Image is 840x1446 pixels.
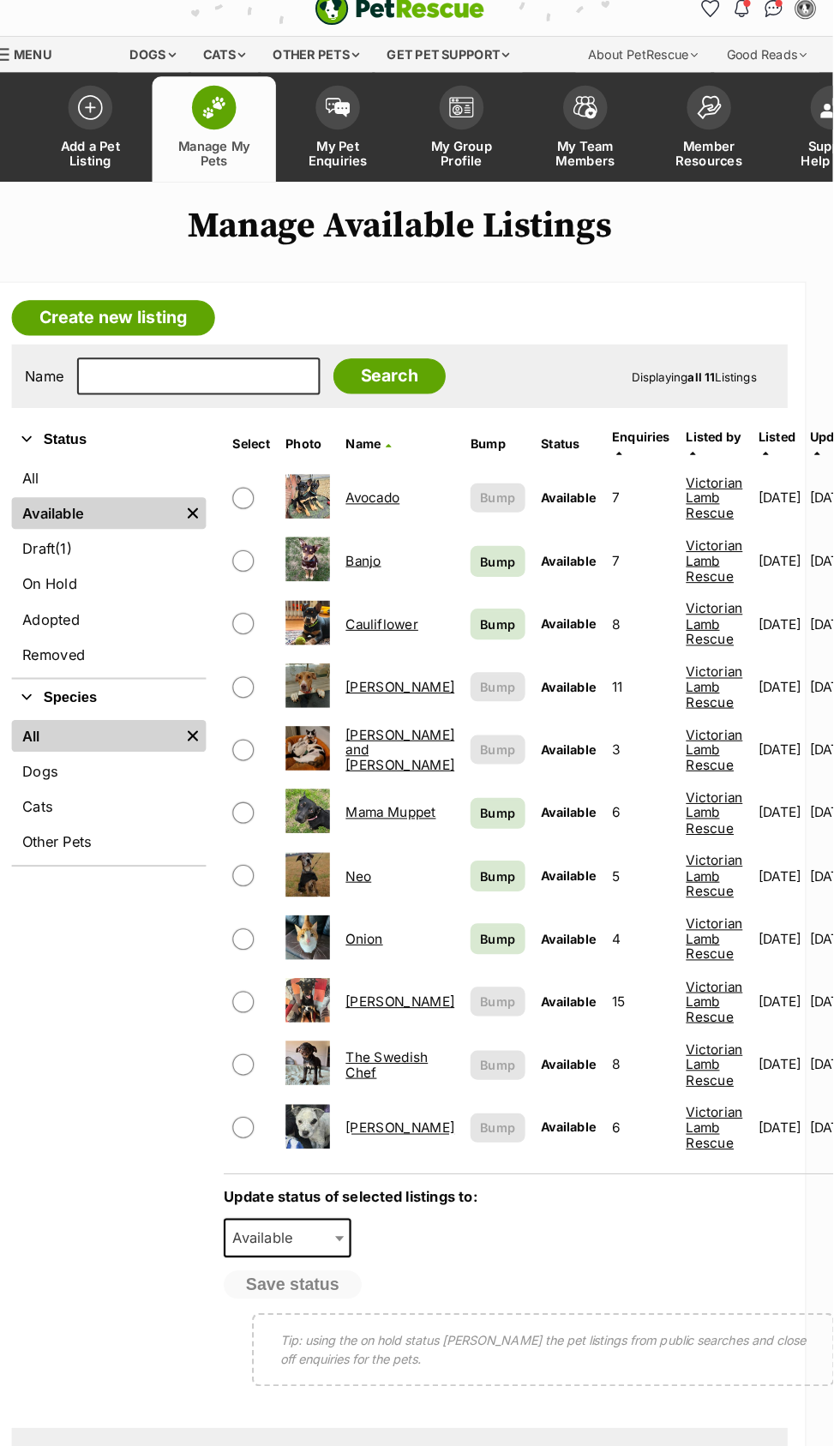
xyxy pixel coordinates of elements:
a: Member Resources [660,93,780,195]
label: Update status of selected listings to: [249,1170,495,1187]
a: Victorian Lamb Rescue [698,1028,753,1074]
a: Victorian Lamb Rescue [698,783,753,830]
span: Listed [768,435,804,449]
td: 6 [619,1083,689,1142]
a: Listed [768,435,804,463]
th: Photo [303,429,359,470]
img: Victorian Lamb Rescue profile pic [805,18,822,35]
label: Name [57,375,94,391]
td: [DATE] [761,777,816,836]
td: [DATE] [761,716,816,775]
a: Conversations [769,13,796,40]
img: add-pet-listing-icon-0afa8454b4691262ce3f59096e99ab1cd57d4a30225e0717b998d2c9b9846f56.svg [108,111,132,135]
img: member-resources-icon-8e73f808a243e03378d46382f2149f9095a855e16c252ad45f914b54edf8863c.svg [708,111,732,134]
a: Onion [368,921,404,937]
a: On Hold [44,569,232,600]
th: Status [550,429,617,470]
a: My Team Members [540,93,660,195]
input: Search [356,366,465,400]
span: Bump [498,675,532,693]
span: (1) [86,540,102,561]
span: Listed by [698,435,751,449]
a: [PERSON_NAME] and [PERSON_NAME] [368,723,473,769]
a: The Swedish Chef [368,1035,447,1066]
a: Victorian Lamb Rescue [698,478,753,525]
td: 8 [619,1021,689,1080]
td: [DATE] [761,960,816,1019]
img: Neo [309,845,352,888]
div: Other pets [285,54,393,88]
span: My Team Members [561,153,639,182]
a: Available [44,501,207,531]
div: Status [44,463,232,675]
a: Listed by [698,435,751,463]
a: Bump [489,609,542,639]
span: Available [557,982,610,997]
a: Dogs [44,751,232,782]
a: Cats [44,785,232,816]
div: Get pet support [396,54,539,88]
span: Displaying Listings [57,1418,177,1431]
a: Victorian Lamb Rescue [698,539,753,585]
span: Available [557,860,610,874]
span: Manage My Pets [201,153,279,182]
td: 4 [619,899,689,958]
span: Bump [498,492,532,510]
a: Remove filter [207,501,232,531]
span: Available [557,555,610,569]
button: Bump [489,670,542,699]
td: 6 [619,777,689,836]
td: 5 [619,838,689,897]
span: Available [557,1104,610,1119]
button: My account [800,13,827,40]
a: My Pet Enquiries [300,93,420,195]
td: [DATE] [761,471,816,531]
span: Available [557,1043,610,1058]
span: Member Resources [681,153,759,182]
button: Status [44,434,232,456]
img: team-members-icon-5396bd8760b3fe7c0b43da4ab00e1e3bb1a5d9ba89233759b79545d2d3fc5d0d.svg [588,111,612,134]
td: [DATE] [761,594,816,653]
a: All [44,717,207,747]
a: Bump [489,914,542,944]
span: translation missing: en.admin.listings.index.attributes.enquiries [626,435,682,449]
a: Favourites [707,13,735,40]
span: Available [557,615,610,630]
a: Bump [489,548,542,578]
a: Removed [44,638,232,669]
div: Dogs [147,54,215,88]
a: Victorian Lamb Rescue [698,723,753,769]
span: Menu [45,63,82,78]
td: [DATE] [761,532,816,591]
span: Displaying Listings [645,377,766,391]
span: Bump [498,736,532,754]
a: Victorian Lamb Rescue [698,1089,753,1135]
img: pet-enquiries-icon-7e3ad2cf08bfb03b45e93fb7055b45f3efa6380592205ae92323e6603595dc1f.svg [348,113,372,132]
img: notifications-46538b983faf8c2785f20acdc204bb7945ddae34d4c08c2a6579f10ce5e182be.svg [745,18,759,35]
button: Species [44,684,232,706]
a: [PERSON_NAME] [368,676,473,693]
p: Tip: using the on hold status [PERSON_NAME] the pet listings from public searches and close off e... [304,1309,814,1345]
a: Bump [489,792,542,822]
a: [PERSON_NAME] [368,1104,473,1120]
td: 8 [619,594,689,653]
button: Bump [489,975,542,1004]
span: Bump [498,798,532,816]
button: Bump [489,487,542,515]
a: Victorian Lamb Rescue [698,600,753,646]
a: Bump [489,853,542,883]
img: group-profile-icon-3fa3cf56718a62981997c0bc7e787c4b2cf8bcc04b72c1350f741eb67cf2f40e.svg [468,112,492,133]
a: Draft [44,535,232,566]
th: Select [251,429,301,470]
button: Save status [249,1251,383,1278]
span: Available [557,799,610,813]
td: 15 [619,960,689,1019]
span: My Pet Enquiries [321,153,399,182]
a: Victorian Lamb Rescue [698,844,753,891]
span: Bump [498,554,532,572]
img: chat-41dd97257d64d25036548639549fe6c8038ab92f7586957e7f3b1b290dea8141.svg [774,18,792,35]
td: [DATE] [761,1021,816,1080]
a: Enquiries [626,435,682,463]
span: Bump [498,1103,532,1121]
a: Victorian Lamb Rescue [698,906,753,952]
